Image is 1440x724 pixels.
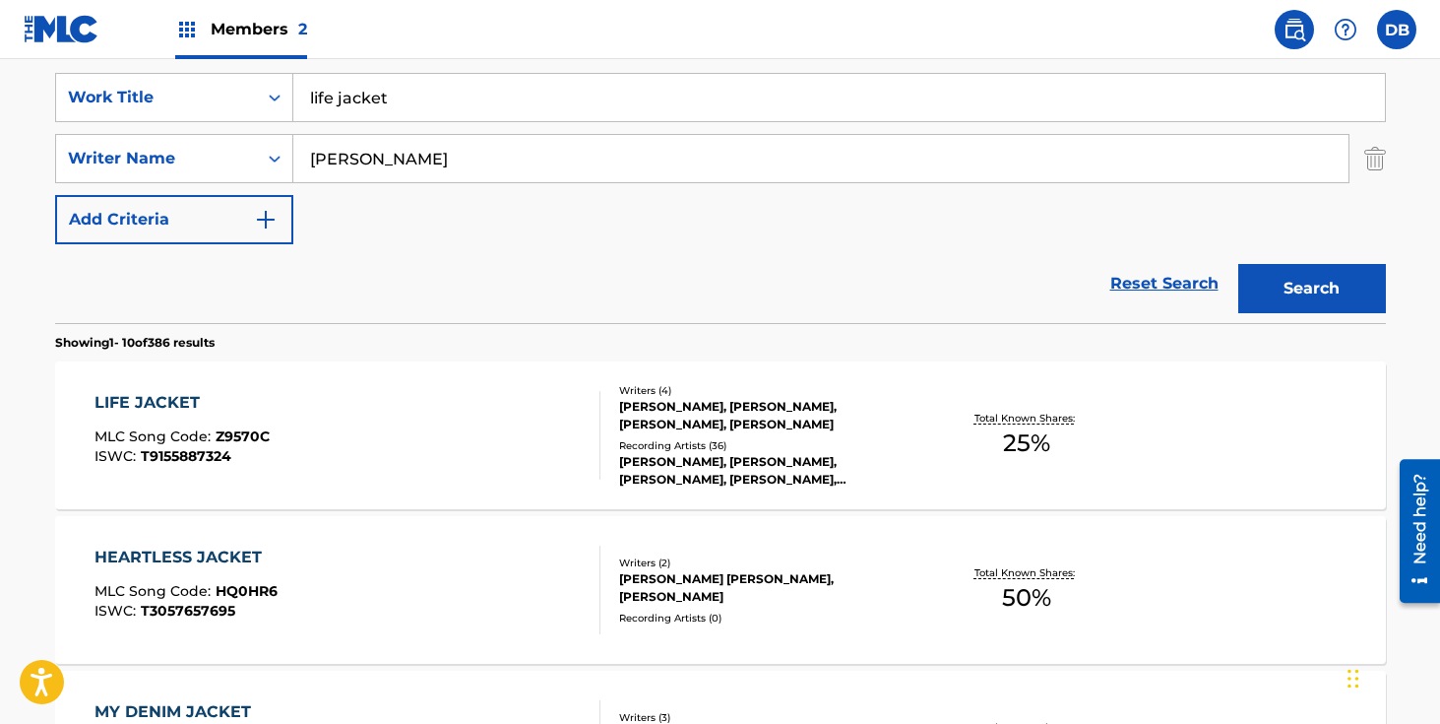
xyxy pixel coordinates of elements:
[619,556,916,570] div: Writers ( 2 )
[1238,264,1386,313] button: Search
[94,602,141,620] span: ISWC :
[55,516,1386,664] a: HEARTLESS JACKETMLC Song Code:HQ0HR6ISWC:T3057657695Writers (2)[PERSON_NAME] [PERSON_NAME], [PERS...
[211,18,307,40] span: Members
[94,391,270,415] div: LIFE JACKET
[94,700,273,724] div: MY DENIM JACKET
[298,20,307,38] span: 2
[68,147,245,170] div: Writer Name
[141,447,231,465] span: T9155887324
[1283,18,1306,41] img: search
[1334,18,1357,41] img: help
[1364,134,1386,183] img: Delete Criterion
[55,334,215,352] p: Showing 1 - 10 of 386 results
[55,195,293,244] button: Add Criteria
[216,582,278,600] span: HQ0HR6
[619,383,916,398] div: Writers ( 4 )
[1385,452,1440,611] iframe: Resource Center
[68,86,245,109] div: Work Title
[1377,10,1416,49] div: User Menu
[216,428,270,445] span: Z9570C
[175,18,199,41] img: Top Rightsholders
[141,602,235,620] span: T3057657695
[94,428,216,445] span: MLC Song Code :
[1342,629,1440,724] iframe: Chat Widget
[619,611,916,625] div: Recording Artists ( 0 )
[1326,10,1365,49] div: Help
[94,582,216,600] span: MLC Song Code :
[1347,649,1359,708] div: Drag
[55,73,1386,323] form: Search Form
[619,438,916,453] div: Recording Artists ( 36 )
[1002,580,1051,616] span: 50 %
[1003,426,1050,461] span: 25 %
[55,362,1386,509] a: LIFE JACKETMLC Song Code:Z9570CISWC:T9155887324Writers (4)[PERSON_NAME], [PERSON_NAME], [PERSON_N...
[1100,262,1228,305] a: Reset Search
[974,565,1080,580] p: Total Known Shares:
[974,411,1080,426] p: Total Known Shares:
[619,570,916,606] div: [PERSON_NAME] [PERSON_NAME], [PERSON_NAME]
[94,546,278,569] div: HEARTLESS JACKET
[619,398,916,433] div: [PERSON_NAME], [PERSON_NAME], [PERSON_NAME], [PERSON_NAME]
[254,208,278,231] img: 9d2ae6d4665cec9f34b9.svg
[24,15,99,43] img: MLC Logo
[619,453,916,489] div: [PERSON_NAME], [PERSON_NAME], [PERSON_NAME], [PERSON_NAME], [PERSON_NAME]|SUGA FREE|[PERSON_NAME]...
[94,447,141,465] span: ISWC :
[1275,10,1314,49] a: Public Search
